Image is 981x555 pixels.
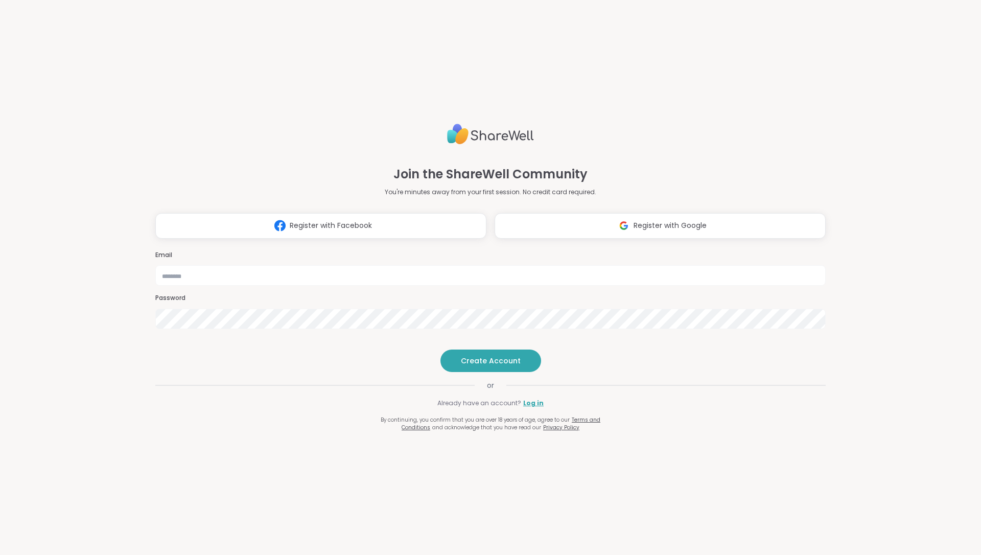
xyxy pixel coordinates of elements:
[155,251,826,260] h3: Email
[461,356,521,366] span: Create Account
[437,399,521,408] span: Already have an account?
[381,416,570,424] span: By continuing, you confirm that you are over 18 years of age, agree to our
[402,416,600,431] a: Terms and Conditions
[447,120,534,149] img: ShareWell Logo
[523,399,544,408] a: Log in
[290,220,372,231] span: Register with Facebook
[475,380,506,390] span: or
[634,220,707,231] span: Register with Google
[495,213,826,239] button: Register with Google
[385,188,596,197] p: You're minutes away from your first session. No credit card required.
[155,213,486,239] button: Register with Facebook
[432,424,541,431] span: and acknowledge that you have read our
[440,350,541,372] button: Create Account
[393,165,588,183] h1: Join the ShareWell Community
[543,424,579,431] a: Privacy Policy
[155,294,826,303] h3: Password
[270,216,290,235] img: ShareWell Logomark
[614,216,634,235] img: ShareWell Logomark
